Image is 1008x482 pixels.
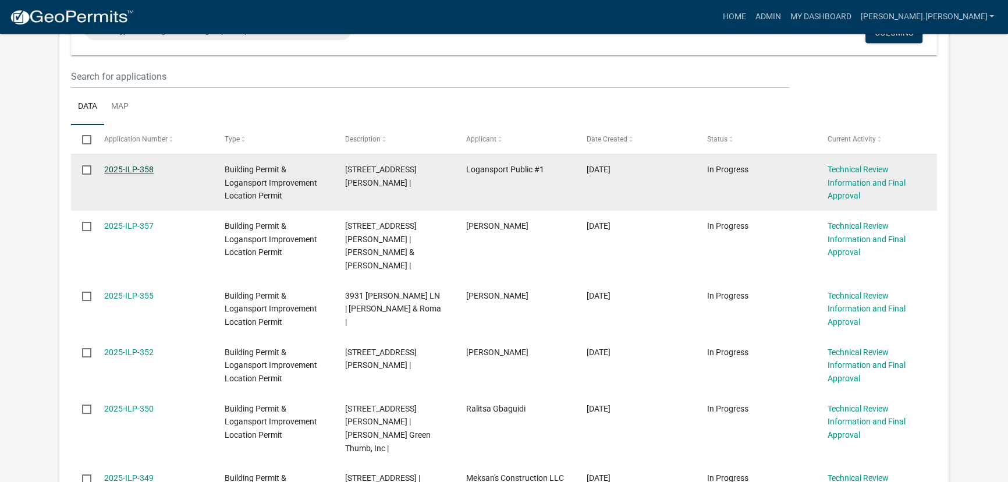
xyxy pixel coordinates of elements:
[466,404,525,413] span: Ralitsa Gbaguidi
[71,125,93,153] datatable-header-cell: Select
[225,348,317,384] span: Building Permit & Logansport Improvement Location Permit
[828,404,906,440] a: Technical Review Information and Final Approval
[587,348,611,357] span: 09/22/2025
[750,6,785,28] a: Admin
[695,125,816,153] datatable-header-cell: Status
[707,404,748,413] span: In Progress
[856,6,999,28] a: [PERSON_NAME].[PERSON_NAME]
[214,125,334,153] datatable-header-cell: Type
[718,6,750,28] a: Home
[345,221,417,270] span: 4034 MIKE ANDERSON LN | Schrum, Patrick L & Paige J Johansen-Schrum |
[71,88,104,126] a: Data
[225,135,240,143] span: Type
[785,6,856,28] a: My Dashboard
[707,135,727,143] span: Status
[587,291,611,300] span: 09/23/2025
[104,88,136,126] a: Map
[707,221,748,231] span: In Progress
[104,291,154,300] a: 2025-ILP-355
[104,348,154,357] a: 2025-ILP-352
[345,135,381,143] span: Description
[587,404,611,413] span: 09/22/2025
[828,221,906,257] a: Technical Review Information and Final Approval
[225,291,317,327] span: Building Permit & Logansport Improvement Location Permit
[707,348,748,357] span: In Progress
[345,165,417,187] span: 27 E COLUMBIA ST | Waddups, James R |
[828,291,906,327] a: Technical Review Information and Final Approval
[104,135,168,143] span: Application Number
[360,19,410,40] a: + Filter
[466,135,496,143] span: Applicant
[104,221,154,231] a: 2025-ILP-357
[93,125,214,153] datatable-header-cell: Application Number
[334,125,455,153] datatable-header-cell: Description
[587,221,611,231] span: 09/23/2025
[345,348,417,370] span: 1325 NORTH ST | Mateo, Petrona Juan |
[92,26,132,35] span: Permit Type
[345,404,431,453] span: 116 MONTGOMERY ST | Slusser's Green Thumb, Inc |
[225,165,317,201] span: Building Permit & Logansport Improvement Location Permit
[345,291,441,327] span: 3931 MIKE ANDERSON LN | Patel, Keval & Roma |
[104,165,154,174] a: 2025-ILP-358
[71,65,790,88] input: Search for applications
[828,135,876,143] span: Current Activity
[455,125,575,153] datatable-header-cell: Applicant
[466,165,544,174] span: Logansport Public #1
[587,135,627,143] span: Date Created
[466,348,528,357] span: Petrona Juan Mateo
[828,348,906,384] a: Technical Review Information and Final Approval
[707,291,748,300] span: In Progress
[575,125,695,153] datatable-header-cell: Date Created
[817,125,937,153] datatable-header-cell: Current Activity
[828,165,906,201] a: Technical Review Information and Final Approval
[225,404,317,440] span: Building Permit & Logansport Improvement Location Permit
[466,291,528,300] span: Keval
[225,221,317,257] span: Building Permit & Logansport Improvement Location Permit
[104,404,154,413] a: 2025-ILP-350
[707,165,748,174] span: In Progress
[466,221,528,231] span: Matt Myers
[587,165,611,174] span: 09/24/2025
